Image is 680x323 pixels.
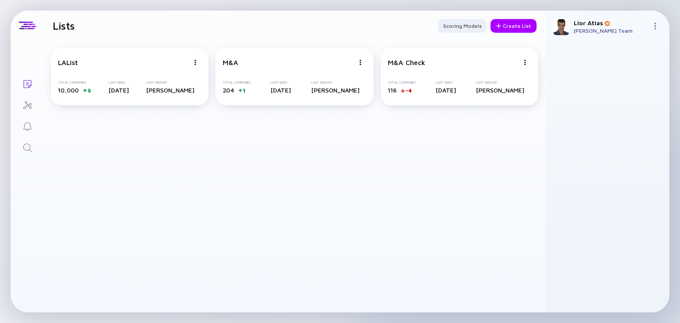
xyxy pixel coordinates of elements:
[476,86,524,94] div: [PERSON_NAME]
[223,86,234,94] span: 204
[388,58,425,66] div: M&A Check
[388,81,416,85] div: Total Companies
[652,23,659,30] img: Menu
[406,87,412,94] div: -4
[358,60,363,65] img: Menu
[436,81,456,85] div: Last Seen
[146,86,194,94] div: [PERSON_NAME]
[522,60,528,65] img: Menu
[88,87,91,94] div: 5
[108,81,129,85] div: Last Seen
[574,19,648,27] div: Lior Atias
[11,94,44,115] a: Investor Map
[270,86,291,94] div: [DATE]
[53,19,75,32] h1: Lists
[270,81,291,85] div: Last Seen
[223,58,238,66] div: M&A
[58,58,78,66] div: LAList
[552,18,570,35] img: Lior Profile Picture
[438,19,487,33] button: Scoring Models
[146,81,194,85] div: Last Seen By
[58,81,91,85] div: Total Companies
[476,81,524,85] div: Last Seen By
[58,86,79,94] span: 10,000
[223,81,251,85] div: Total Companies
[11,136,44,158] a: Search
[436,86,456,94] div: [DATE]
[11,73,44,94] a: Lists
[574,27,648,34] div: [PERSON_NAME] Team
[108,86,129,94] div: [DATE]
[311,86,359,94] div: [PERSON_NAME]
[311,81,359,85] div: Last Seen By
[388,86,397,94] span: 116
[193,60,198,65] img: Menu
[243,87,245,94] div: 1
[491,19,537,33] button: Create List
[11,115,44,136] a: Reminders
